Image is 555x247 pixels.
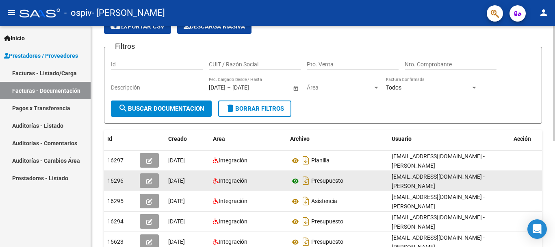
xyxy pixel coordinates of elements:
input: Fecha inicio [209,84,225,91]
button: Exportar CSV [104,19,171,34]
mat-icon: delete [225,103,235,113]
span: Id [107,136,112,142]
span: Creado [168,136,187,142]
span: Presupuesto [311,178,343,184]
i: Descargar documento [301,154,311,167]
span: Descarga Masiva [184,23,245,30]
datatable-header-cell: Id [104,130,137,148]
span: 15623 [107,238,124,245]
input: Fecha fin [232,84,272,91]
span: Asistencia [311,198,337,205]
span: Borrar Filtros [225,105,284,112]
i: Descargar documento [301,195,311,208]
span: Presupuesto [311,239,343,245]
span: Exportar CSV [111,23,165,30]
span: [EMAIL_ADDRESS][DOMAIN_NAME] - [PERSON_NAME] [392,194,485,210]
span: [EMAIL_ADDRESS][DOMAIN_NAME] - [PERSON_NAME] [392,173,485,189]
button: Open calendar [291,84,300,92]
span: – [227,84,231,91]
h3: Filtros [111,41,139,52]
span: Inicio [4,34,25,43]
i: Descargar documento [301,215,311,228]
span: - ospiv [64,4,92,22]
i: Descargar documento [301,174,311,187]
span: [EMAIL_ADDRESS][DOMAIN_NAME] - [PERSON_NAME] [392,214,485,230]
span: 16295 [107,198,124,204]
datatable-header-cell: Area [210,130,287,148]
button: Descarga Masiva [177,19,251,34]
button: Borrar Filtros [218,101,291,117]
span: Area [213,136,225,142]
span: Usuario [392,136,412,142]
span: Integración [219,157,247,164]
span: Presupuesto [311,219,343,225]
span: Buscar Documentacion [118,105,204,112]
span: 16296 [107,177,124,184]
span: Archivo [290,136,310,142]
span: [DATE] [168,218,185,225]
app-download-masive: Descarga masiva de comprobantes (adjuntos) [177,19,251,34]
span: Planilla [311,157,330,164]
span: Integración [219,238,247,245]
div: Open Intercom Messenger [527,219,547,239]
mat-icon: menu [7,8,16,17]
datatable-header-cell: Acción [510,130,551,148]
span: Integración [219,218,247,225]
span: Integración [219,177,247,184]
span: Área [307,84,373,91]
span: [DATE] [168,177,185,184]
span: [DATE] [168,157,185,164]
span: [EMAIL_ADDRESS][DOMAIN_NAME] - [PERSON_NAME] [392,153,485,169]
span: Acción [514,136,531,142]
span: Todos [386,84,401,91]
mat-icon: search [118,103,128,113]
span: Prestadores / Proveedores [4,51,78,60]
span: - [PERSON_NAME] [92,4,165,22]
mat-icon: person [539,8,548,17]
datatable-header-cell: Creado [165,130,210,148]
button: Buscar Documentacion [111,101,212,117]
span: 16294 [107,218,124,225]
span: Integración [219,198,247,204]
datatable-header-cell: Archivo [287,130,388,148]
datatable-header-cell: Usuario [388,130,510,148]
span: [DATE] [168,238,185,245]
mat-icon: cloud_download [111,21,120,31]
span: 16297 [107,157,124,164]
span: [DATE] [168,198,185,204]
